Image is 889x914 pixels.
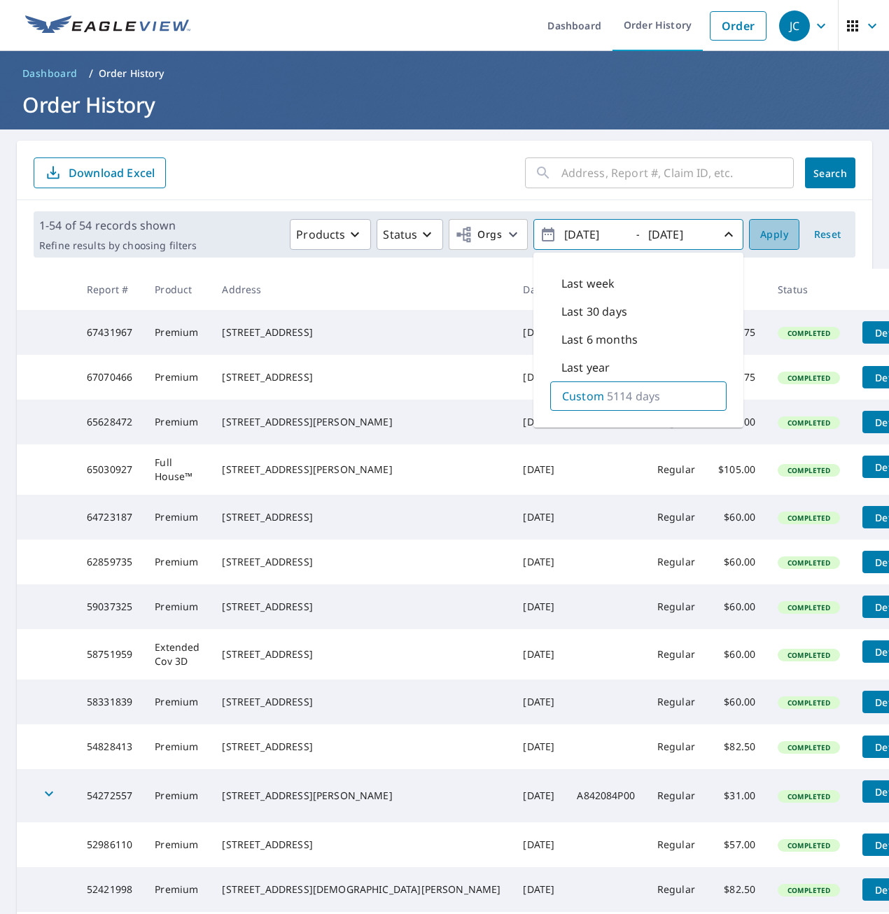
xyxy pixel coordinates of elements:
a: Order [710,11,766,41]
img: EV Logo [25,15,190,36]
button: Search [805,157,855,188]
td: Regular [646,822,707,867]
div: [STREET_ADDRESS][PERSON_NAME] [222,463,500,477]
span: Completed [779,650,839,660]
td: Premium [143,400,211,444]
td: Premium [143,495,211,540]
th: Date [512,269,566,310]
td: Premium [143,540,211,584]
span: Dashboard [22,66,78,80]
td: Regular [646,680,707,724]
td: Regular [646,724,707,769]
th: Address [211,269,512,310]
p: Order History [99,66,164,80]
span: Completed [779,513,839,523]
td: Regular [646,867,707,912]
div: [STREET_ADDRESS] [222,325,500,339]
span: Completed [779,885,839,895]
td: [DATE] [512,355,566,400]
span: Search [816,167,844,180]
div: [STREET_ADDRESS] [222,600,500,614]
span: Completed [779,558,839,568]
td: Regular [646,584,707,629]
td: $60.00 [707,680,766,724]
span: Completed [779,743,839,752]
td: [DATE] [512,724,566,769]
td: Premium [143,355,211,400]
td: 65628472 [76,400,143,444]
td: A842084P00 [566,769,646,822]
input: Address, Report #, Claim ID, etc. [561,153,794,192]
span: Completed [779,465,839,475]
button: Products [290,219,371,250]
p: Download Excel [69,165,155,181]
td: [DATE] [512,584,566,629]
span: Completed [779,792,839,801]
td: 64723187 [76,495,143,540]
span: Reset [811,226,844,244]
td: 67070466 [76,355,143,400]
p: Last week [561,275,615,292]
button: Status [377,219,443,250]
button: Download Excel [34,157,166,188]
td: 52986110 [76,822,143,867]
td: 52421998 [76,867,143,912]
p: Last 6 months [561,331,638,348]
td: $60.00 [707,584,766,629]
td: $60.00 [707,540,766,584]
td: 62859735 [76,540,143,584]
span: Completed [779,418,839,428]
nav: breadcrumb [17,62,872,85]
td: [DATE] [512,495,566,540]
td: Regular [646,769,707,822]
td: Regular [646,540,707,584]
div: [STREET_ADDRESS] [222,555,500,569]
div: Last year [550,353,727,381]
div: [STREET_ADDRESS][PERSON_NAME] [222,789,500,803]
span: Completed [779,841,839,850]
td: $82.50 [707,724,766,769]
button: - [533,219,743,250]
td: Regular [646,444,707,495]
div: Last week [550,269,727,297]
td: $60.00 [707,495,766,540]
div: [STREET_ADDRESS][DEMOGRAPHIC_DATA][PERSON_NAME] [222,883,500,897]
span: Completed [779,328,839,338]
td: [DATE] [512,540,566,584]
div: [STREET_ADDRESS][PERSON_NAME] [222,415,500,429]
td: Premium [143,584,211,629]
div: [STREET_ADDRESS] [222,695,500,709]
td: 59037325 [76,584,143,629]
td: $60.00 [707,629,766,680]
td: 67431967 [76,310,143,355]
td: [DATE] [512,680,566,724]
td: [DATE] [512,822,566,867]
div: Custom5114 days [550,381,727,411]
td: [DATE] [512,867,566,912]
p: Last year [561,359,610,376]
td: [DATE] [512,769,566,822]
span: Orgs [455,226,502,244]
td: $82.50 [707,867,766,912]
div: [STREET_ADDRESS] [222,510,500,524]
td: 54828413 [76,724,143,769]
div: [STREET_ADDRESS] [222,838,500,852]
td: 54272557 [76,769,143,822]
td: Premium [143,769,211,822]
li: / [89,65,93,82]
button: Apply [749,219,799,250]
td: 58751959 [76,629,143,680]
div: JC [779,10,810,41]
td: $57.00 [707,822,766,867]
td: 58331839 [76,680,143,724]
button: Reset [805,219,850,250]
a: Dashboard [17,62,83,85]
td: Premium [143,822,211,867]
div: [STREET_ADDRESS] [222,647,500,661]
p: Last 30 days [561,303,627,320]
div: Last 6 months [550,325,727,353]
p: 5114 days [607,388,660,405]
td: Regular [646,629,707,680]
h1: Order History [17,90,872,119]
span: Completed [779,698,839,708]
